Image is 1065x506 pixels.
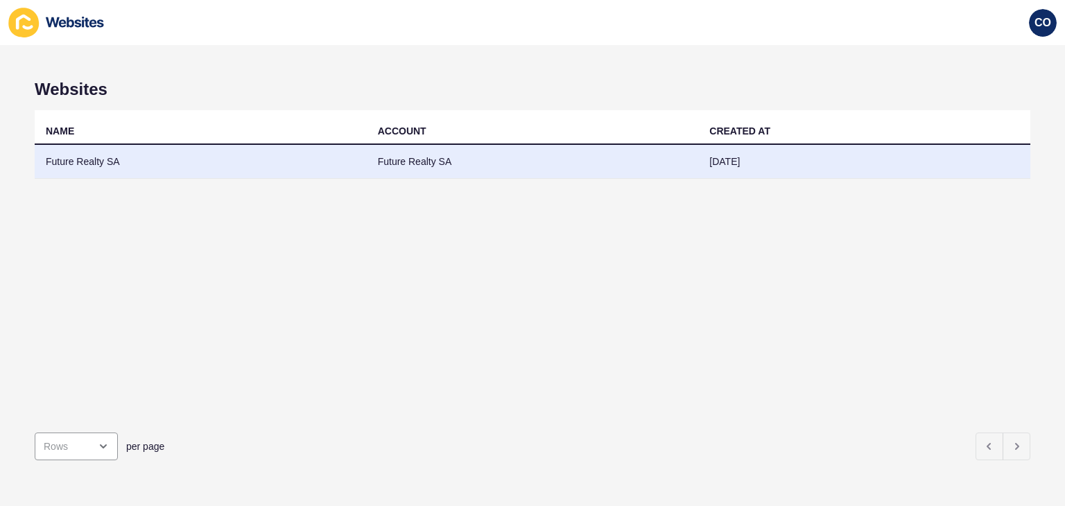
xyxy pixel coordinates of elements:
[35,433,118,460] div: open menu
[1034,16,1051,30] span: CO
[35,145,367,179] td: Future Realty SA
[698,145,1030,179] td: [DATE]
[709,124,770,138] div: CREATED AT
[126,439,164,453] span: per page
[378,124,426,138] div: ACCOUNT
[35,80,1030,99] h1: Websites
[46,124,74,138] div: NAME
[367,145,699,179] td: Future Realty SA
